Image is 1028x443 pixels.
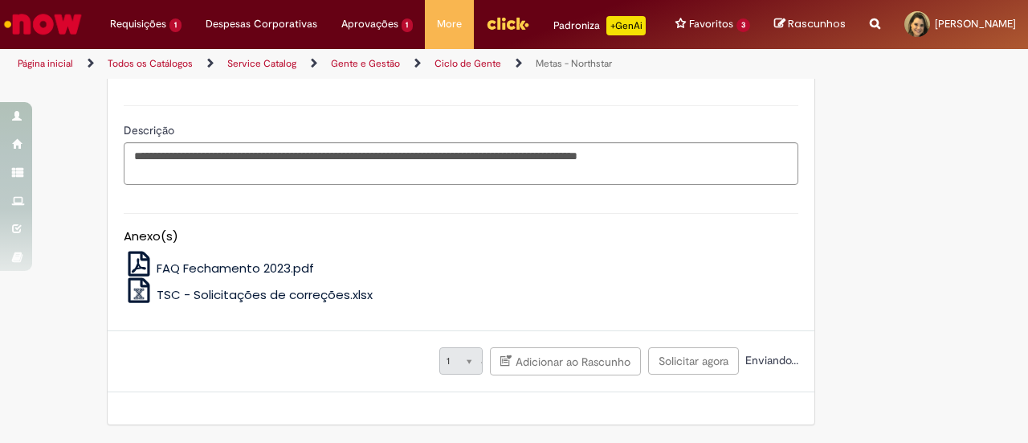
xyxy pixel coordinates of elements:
ul: Trilhas de página [12,49,673,79]
span: Enviando... [742,353,798,367]
div: Padroniza [553,16,646,35]
span: TSC - Solicitações de correções.xlsx [157,286,373,303]
span: Rascunhos [788,16,846,31]
span: 1 [402,18,414,32]
span: 3 [736,18,750,32]
a: Gente e Gestão [331,57,400,70]
span: More [437,16,462,32]
a: 1 [439,347,483,375]
a: Todos os Catálogos [108,57,193,70]
a: Ciclo de Gente [434,57,501,70]
img: click_logo_yellow_360x200.png [486,11,529,35]
span: Requisições [110,16,166,32]
span: Aprovações [341,16,398,32]
span: 1 [169,18,182,32]
a: Service Catalog [227,57,296,70]
img: ServiceNow [2,8,84,40]
span: [PERSON_NAME] [935,17,1016,31]
span: Favoritos [689,16,733,32]
span: FAQ Fechamento 2023.pdf [157,260,314,277]
span: Despesas Corporativas [206,16,317,32]
a: Metas - Northstar [536,57,612,70]
a: Rascunhos [774,17,846,32]
p: +GenAi [606,16,646,35]
span: 1 [447,348,450,374]
textarea: Descrição [124,142,798,185]
span: Descrição [124,123,177,137]
a: TSC - Solicitações de correções.xlsx [124,286,373,303]
a: Página inicial [18,57,73,70]
a: FAQ Fechamento 2023.pdf [124,260,315,277]
h5: Anexo(s) [124,230,798,244]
